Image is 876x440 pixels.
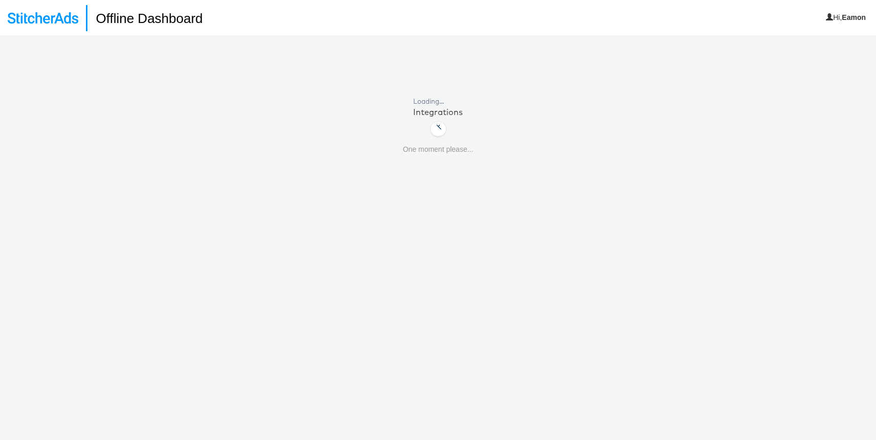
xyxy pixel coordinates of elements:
[842,13,866,21] b: Eamon
[413,97,463,106] div: Loading...
[8,12,78,24] img: StitcherAds
[86,5,203,31] h1: Offline Dashboard
[413,106,463,118] div: Integrations
[403,145,474,155] p: One moment please...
